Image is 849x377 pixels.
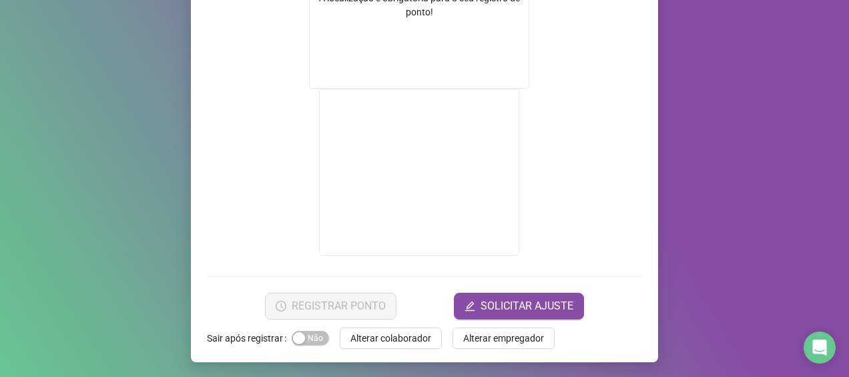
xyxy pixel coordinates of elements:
[463,331,544,346] span: Alterar empregador
[481,298,573,314] span: SOLICITAR AJUSTE
[453,328,555,349] button: Alterar empregador
[207,328,292,349] label: Sair após registrar
[804,332,836,364] div: Open Intercom Messenger
[340,328,442,349] button: Alterar colaborador
[454,293,584,320] button: editSOLICITAR AJUSTE
[465,301,475,311] span: edit
[350,331,431,346] span: Alterar colaborador
[265,293,396,320] button: REGISTRAR PONTO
